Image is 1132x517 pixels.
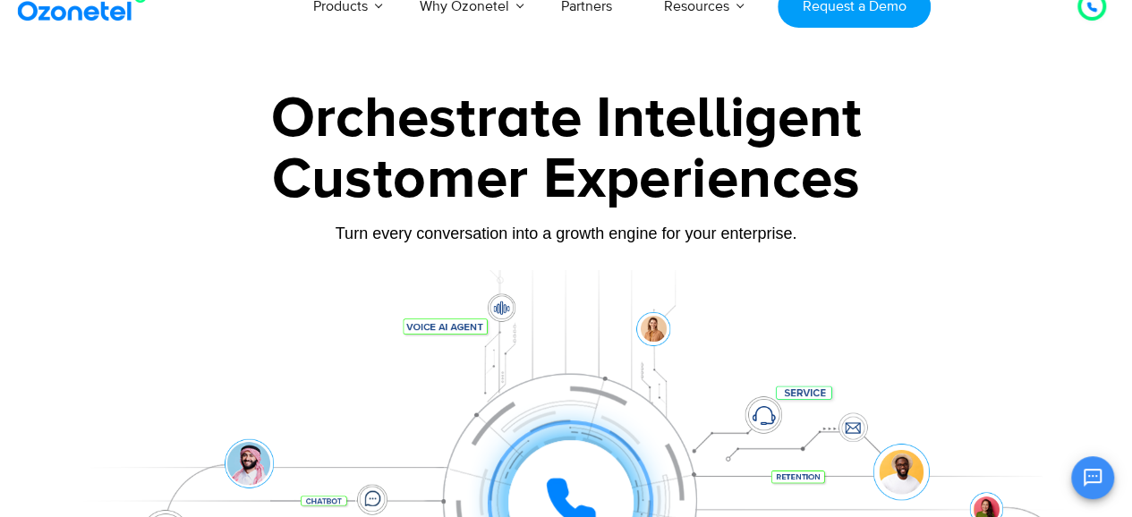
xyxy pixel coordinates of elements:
[1071,456,1114,499] button: Open chat
[70,224,1063,243] div: Turn every conversation into a growth engine for your enterprise.
[70,90,1063,148] div: Orchestrate Intelligent
[70,137,1063,223] div: Customer Experiences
